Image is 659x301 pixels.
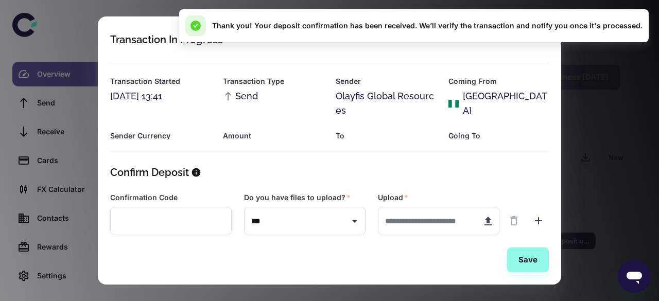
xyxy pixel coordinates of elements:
[378,192,408,203] label: Upload
[110,89,211,103] div: [DATE] 13:41
[110,33,223,46] div: Transaction In Progress
[110,165,189,180] h5: Confirm Deposit
[185,15,643,36] div: Thank you! Your deposit confirmation has been received. We’ll verify the transaction and notify y...
[110,130,211,141] h6: Sender Currency
[448,130,549,141] h6: Going To
[348,214,362,228] button: Open
[463,89,549,118] div: [GEOGRAPHIC_DATA]
[244,192,351,203] label: Do you have files to upload?
[336,130,436,141] h6: To
[336,76,436,87] h6: Sender
[336,89,436,118] div: Olayfis Global Resources
[448,76,549,87] h6: Coming From
[110,192,178,203] label: Confirmation Code
[223,89,258,103] span: Send
[110,76,211,87] h6: Transaction Started
[618,260,651,293] iframe: Button to launch messaging window
[223,76,323,87] h6: Transaction Type
[223,130,323,141] h6: Amount
[507,247,549,272] button: Save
